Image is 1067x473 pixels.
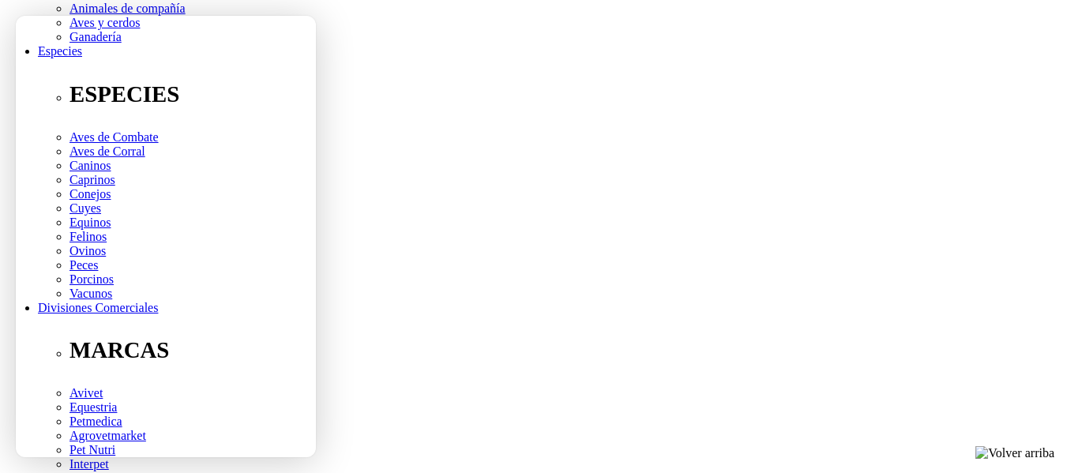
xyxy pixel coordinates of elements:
a: Animales de compañía [70,2,186,15]
p: ESPECIES [70,81,1061,107]
a: Interpet [70,457,109,471]
img: Volver arriba [975,446,1054,460]
iframe: Brevo live chat [16,16,316,457]
p: MARCAS [70,337,1061,363]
